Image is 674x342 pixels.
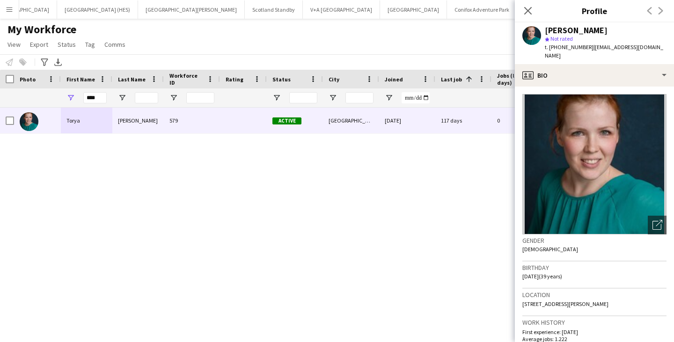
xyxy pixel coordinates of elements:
span: Last job [441,76,462,83]
span: View [7,40,21,49]
img: Crew avatar or photo [522,94,667,234]
span: Tag [85,40,95,49]
div: Torya [61,108,112,133]
button: [GEOGRAPHIC_DATA][PERSON_NAME] [138,0,245,19]
a: Export [26,38,52,51]
a: Comms [101,38,129,51]
input: Workforce ID Filter Input [186,92,214,103]
button: Conifox Adventure Park [447,0,517,19]
app-action-btn: Advanced filters [39,57,50,68]
h3: Profile [515,5,674,17]
span: Workforce ID [169,72,203,86]
div: 0 [491,108,552,133]
span: Jobs (last 90 days) [497,72,535,86]
div: [PERSON_NAME] [112,108,164,133]
span: Rating [226,76,243,83]
p: First experience: [DATE] [522,328,667,335]
h3: Birthday [522,263,667,272]
span: My Workforce [7,22,76,36]
input: Last Name Filter Input [135,92,158,103]
input: First Name Filter Input [83,92,107,103]
h3: Location [522,291,667,299]
a: Tag [81,38,99,51]
h3: Work history [522,318,667,327]
span: Export [30,40,48,49]
h3: Gender [522,236,667,245]
div: 579 [164,108,220,133]
input: Joined Filter Input [402,92,430,103]
button: [GEOGRAPHIC_DATA] (HES) [57,0,138,19]
button: Open Filter Menu [66,94,75,102]
button: Open Filter Menu [169,94,178,102]
div: Bio [515,64,674,87]
span: [DEMOGRAPHIC_DATA] [522,246,578,253]
span: Photo [20,76,36,83]
span: Joined [385,76,403,83]
a: View [4,38,24,51]
app-action-btn: Export XLSX [52,57,64,68]
input: Status Filter Input [289,92,317,103]
button: Open Filter Menu [118,94,126,102]
span: First Name [66,76,95,83]
span: [DATE] (39 years) [522,273,562,280]
span: | [EMAIL_ADDRESS][DOMAIN_NAME] [545,44,663,59]
div: Open photos pop-in [648,216,667,234]
span: Status [272,76,291,83]
div: [PERSON_NAME] [545,26,608,35]
button: Open Filter Menu [385,94,393,102]
span: Comms [104,40,125,49]
span: City [329,76,339,83]
button: [GEOGRAPHIC_DATA] [380,0,447,19]
span: t. [PHONE_NUMBER] [545,44,593,51]
button: Open Filter Menu [272,94,281,102]
button: Scotland Standby [245,0,303,19]
a: Status [54,38,80,51]
button: Open Filter Menu [329,94,337,102]
div: [GEOGRAPHIC_DATA] [323,108,379,133]
div: [DATE] [379,108,435,133]
span: Last Name [118,76,146,83]
span: Status [58,40,76,49]
input: City Filter Input [345,92,374,103]
div: 117 days [435,108,491,133]
button: V+A [GEOGRAPHIC_DATA] [303,0,380,19]
img: Torya Hughes [20,112,38,131]
span: Not rated [550,35,573,42]
span: [STREET_ADDRESS][PERSON_NAME] [522,300,608,307]
span: Active [272,117,301,124]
